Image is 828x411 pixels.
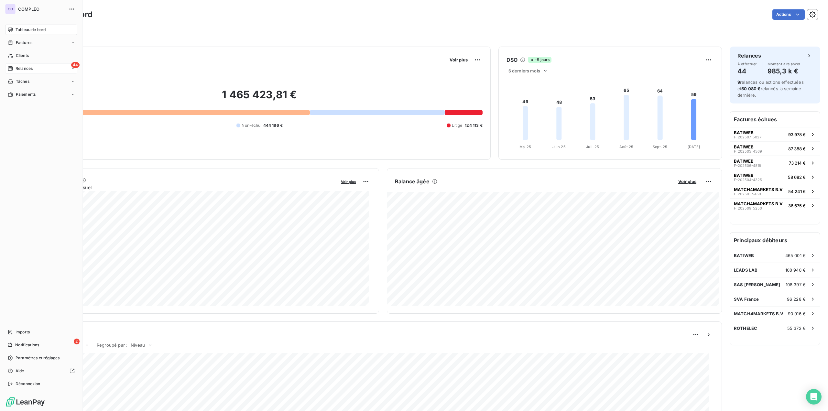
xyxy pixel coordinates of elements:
[737,80,740,85] span: 9
[730,141,820,156] button: BATIWEBF-202505-456987 388 €
[586,145,599,149] tspan: Juil. 25
[734,267,757,273] span: LEADS LAB
[806,389,822,405] div: Open Intercom Messenger
[737,52,761,59] h6: Relances
[688,145,700,149] tspan: [DATE]
[16,27,46,33] span: Tableau de bord
[734,187,783,192] span: MATCH4MARKETS B.V
[787,326,806,331] span: 55 372 €
[788,132,806,137] span: 93 978 €
[71,62,80,68] span: 44
[131,342,145,348] span: Niveau
[341,179,356,184] span: Voir plus
[786,282,806,287] span: 108 397 €
[734,192,761,196] span: F-202510-5459
[730,112,820,127] h6: Factures échues
[730,156,820,170] button: BATIWEBF-202506-481673 214 €
[5,4,16,14] div: CO
[339,178,358,184] button: Voir plus
[741,86,760,91] span: 50 080 €
[734,144,754,149] span: BATIWEB
[785,267,806,273] span: 108 940 €
[263,123,283,128] span: 444 186 €
[788,146,806,151] span: 87 388 €
[676,178,698,184] button: Voir plus
[5,397,45,407] img: Logo LeanPay
[734,311,784,316] span: MATCH4MARKETS B.V
[508,68,540,73] span: 6 derniers mois
[678,179,696,184] span: Voir plus
[734,149,762,153] span: F-202505-4569
[788,311,806,316] span: 90 916 €
[16,329,30,335] span: Imports
[519,145,531,149] tspan: Mai 25
[5,366,77,376] a: Aide
[768,66,801,76] h4: 985,3 k €
[788,203,806,208] span: 36 675 €
[734,164,761,168] span: F-202506-4816
[730,170,820,184] button: BATIWEBF-202504-432558 682 €
[16,355,60,361] span: Paramètres et réglages
[730,127,820,141] button: BATIWEBF-202507-502793 978 €
[452,123,462,128] span: Litige
[16,40,32,46] span: Factures
[16,92,36,97] span: Paiements
[730,198,820,212] button: MATCH4MARKETS B.VF-202509-525036 675 €
[528,57,551,63] span: -5 jours
[16,53,29,59] span: Clients
[395,178,430,185] h6: Balance âgée
[16,368,24,374] span: Aide
[734,253,754,258] span: BATIWEB
[619,145,633,149] tspan: Août 25
[734,282,780,287] span: SAS [PERSON_NAME]
[16,381,40,387] span: Déconnexion
[734,173,754,178] span: BATIWEB
[448,57,470,63] button: Voir plus
[552,145,565,149] tspan: Juin 25
[450,57,468,62] span: Voir plus
[734,178,762,182] span: F-202504-4325
[734,326,757,331] span: ROTHELEC
[788,189,806,194] span: 54 241 €
[772,9,805,20] button: Actions
[734,158,754,164] span: BATIWEB
[768,62,801,66] span: Montant à relancer
[737,80,804,98] span: relances ou actions effectuées et relancés la semaine dernière.
[785,253,806,258] span: 465 001 €
[37,184,336,191] span: Chiffre d'affaires mensuel
[734,135,761,139] span: F-202507-5027
[18,6,65,12] span: COMPLEO
[74,339,80,344] span: 2
[734,130,754,135] span: BATIWEB
[789,160,806,166] span: 73 214 €
[734,206,762,210] span: F-202509-5250
[242,123,260,128] span: Non-échu
[734,297,759,302] span: SVA France
[737,66,757,76] h4: 44
[97,342,127,348] span: Regroupé par :
[465,123,482,128] span: 124 113 €
[730,233,820,248] h6: Principaux débiteurs
[37,88,483,108] h2: 1 465 423,81 €
[787,297,806,302] span: 96 228 €
[730,184,820,198] button: MATCH4MARKETS B.VF-202510-545954 241 €
[16,79,29,84] span: Tâches
[788,175,806,180] span: 58 682 €
[16,66,33,71] span: Relances
[737,62,757,66] span: À effectuer
[507,56,517,64] h6: DSO
[15,342,39,348] span: Notifications
[734,201,783,206] span: MATCH4MARKETS B.V
[653,145,667,149] tspan: Sept. 25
